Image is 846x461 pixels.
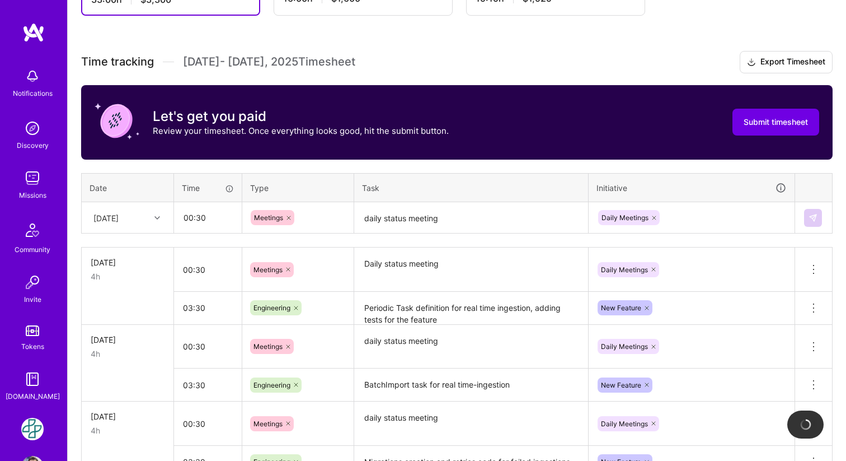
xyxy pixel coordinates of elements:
[174,409,242,439] input: HH:MM
[809,213,817,222] img: Submit
[21,341,44,352] div: Tokens
[91,348,164,360] div: 4h
[81,55,154,69] span: Time tracking
[22,22,45,43] img: logo
[153,125,449,137] p: Review your timesheet. Once everything looks good, hit the submit button.
[153,108,449,125] h3: Let's get you paid
[804,209,823,227] div: null
[6,390,60,402] div: [DOMAIN_NAME]
[355,403,587,445] textarea: daily status meeting
[253,381,290,389] span: Engineering
[19,217,46,244] img: Community
[175,203,241,232] input: HH:MM
[740,51,833,73] button: Export Timesheet
[182,182,234,194] div: Time
[596,181,787,194] div: Initiative
[26,325,39,336] img: tokens
[21,418,44,440] img: Counter Health: Team for Counter Health
[18,418,46,440] a: Counter Health: Team for Counter Health
[747,57,756,68] i: icon Download
[601,266,648,274] span: Daily Meetings
[154,215,160,221] i: icon Chevron
[15,244,50,255] div: Community
[601,213,648,222] span: Daily Meetings
[355,370,587,401] textarea: BatchImport task for real time-ingestion
[355,203,587,233] textarea: daily status meeting
[13,87,53,99] div: Notifications
[601,381,641,389] span: New Feature
[21,65,44,87] img: bell
[19,189,46,201] div: Missions
[24,294,41,305] div: Invite
[354,173,589,202] th: Task
[93,212,119,223] div: [DATE]
[91,334,164,346] div: [DATE]
[91,271,164,282] div: 4h
[254,213,283,222] span: Meetings
[744,117,808,128] span: Submit timesheet
[183,55,355,69] span: [DATE] - [DATE] , 2025 Timesheet
[355,293,587,324] textarea: Periodic Task definition for real time ingestion, adding tests for the feature
[253,266,283,274] span: Meetings
[732,109,819,136] button: Submit timesheet
[91,257,164,268] div: [DATE]
[253,420,283,428] span: Meetings
[800,419,811,430] img: loading
[21,167,44,189] img: teamwork
[91,411,164,422] div: [DATE]
[21,117,44,139] img: discovery
[174,293,242,323] input: HH:MM
[253,342,283,351] span: Meetings
[601,304,641,312] span: New Feature
[174,370,242,400] input: HH:MM
[17,139,49,151] div: Discovery
[601,342,648,351] span: Daily Meetings
[95,99,139,143] img: coin
[21,368,44,390] img: guide book
[242,173,354,202] th: Type
[355,249,587,291] textarea: Daily status meeting
[174,332,242,361] input: HH:MM
[174,255,242,285] input: HH:MM
[21,271,44,294] img: Invite
[355,326,587,368] textarea: daily status meeting
[601,420,648,428] span: Daily Meetings
[253,304,290,312] span: Engineering
[91,425,164,436] div: 4h
[82,173,174,202] th: Date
